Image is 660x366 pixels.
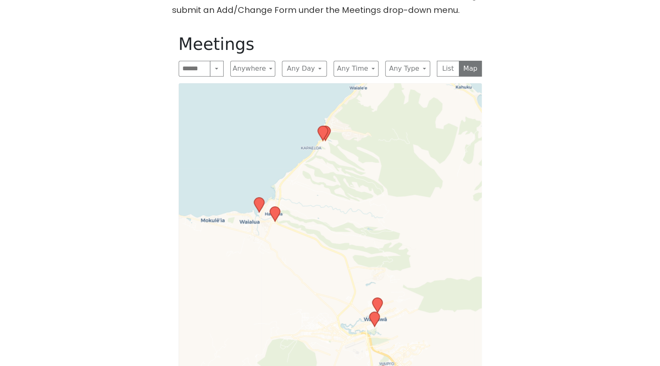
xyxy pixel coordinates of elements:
button: Anywhere [230,61,275,77]
input: Search [179,61,211,77]
h1: Meetings [179,34,482,54]
button: Map [459,61,482,77]
button: Any Day [282,61,327,77]
button: Any Type [385,61,430,77]
button: List [437,61,460,77]
button: Any Time [334,61,379,77]
button: Search [210,61,223,77]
